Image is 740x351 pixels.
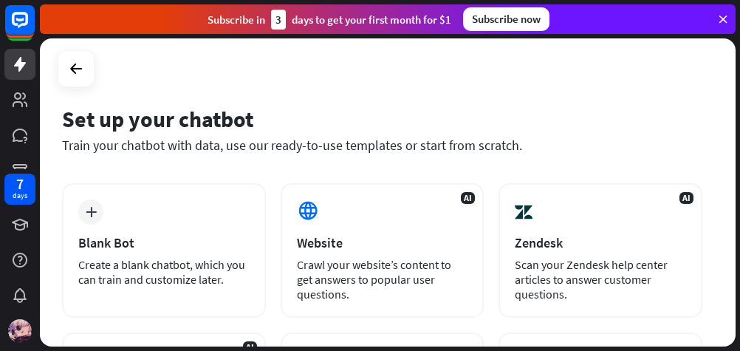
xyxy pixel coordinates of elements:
div: days [13,191,27,201]
div: Subscribe now [463,7,549,31]
a: 7 days [4,174,35,205]
div: 7 [16,177,24,191]
div: 3 [271,10,286,30]
div: Subscribe in days to get your first month for $1 [208,10,451,30]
